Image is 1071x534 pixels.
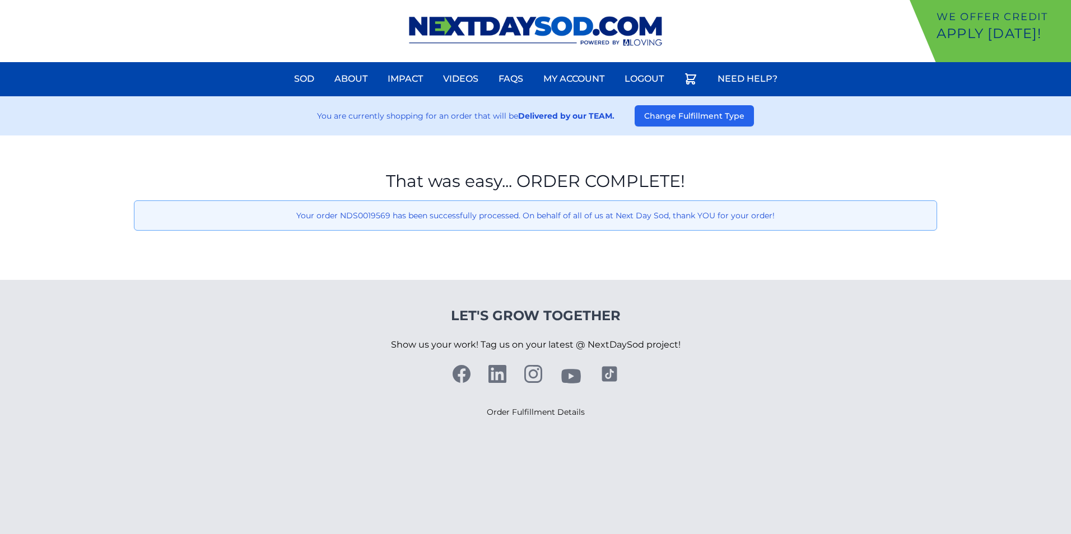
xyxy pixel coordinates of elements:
a: Impact [381,65,430,92]
a: FAQs [492,65,530,92]
strong: Delivered by our TEAM. [518,111,614,121]
a: Videos [436,65,485,92]
button: Change Fulfillment Type [635,105,754,127]
a: About [328,65,374,92]
a: My Account [537,65,611,92]
a: Logout [618,65,670,92]
h4: Let's Grow Together [391,307,681,325]
p: Show us your work! Tag us on your latest @ NextDaySod project! [391,325,681,365]
p: Your order NDS0019569 has been successfully processed. On behalf of all of us at Next Day Sod, th... [143,210,928,221]
p: Apply [DATE]! [937,25,1067,43]
a: Sod [287,65,321,92]
h1: That was easy... ORDER COMPLETE! [134,171,937,191]
p: We offer Credit [937,9,1067,25]
a: Need Help? [711,65,784,92]
a: Order Fulfillment Details [487,407,585,417]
